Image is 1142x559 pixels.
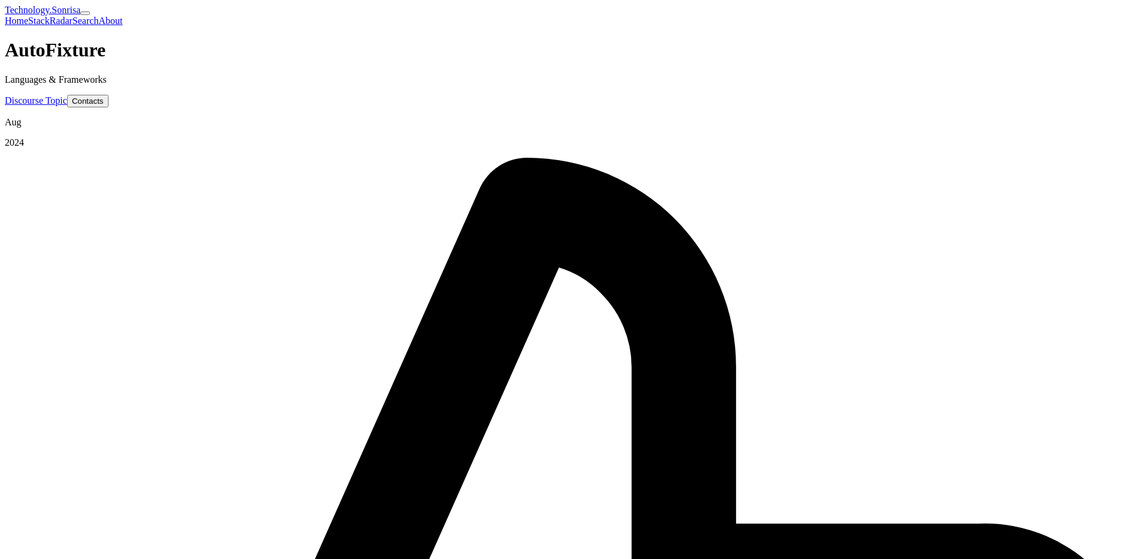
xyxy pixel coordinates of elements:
a: About [98,16,122,26]
p: Languages & Frameworks [5,74,1137,85]
button: Toggle navigation [80,11,90,15]
a: Search [73,16,99,26]
a: Radar [50,16,73,26]
button: Contacts [67,95,109,107]
h1: AutoFixture [5,39,1137,61]
a: Technology.Sonrisa [5,5,80,15]
a: Discourse Topic [5,95,67,106]
a: Stack [28,16,50,26]
a: Home [5,16,28,26]
p: Aug [5,117,1137,128]
p: 2024 [5,137,1137,148]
